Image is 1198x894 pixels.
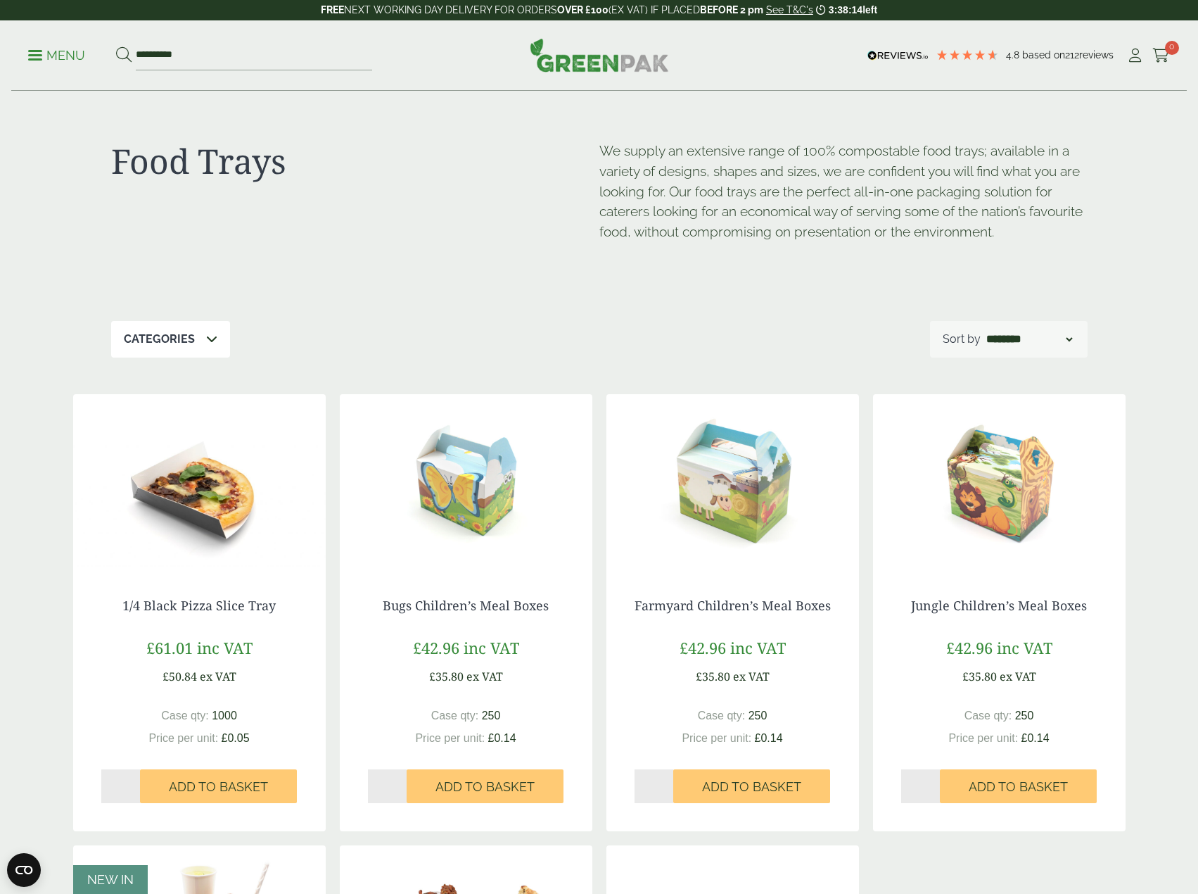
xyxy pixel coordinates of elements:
i: Cart [1152,49,1170,63]
img: Quarter Black Pizza Slice tray - food side (Large)[12078] [73,394,326,570]
button: Add to Basket [407,769,563,803]
span: Price per unit: [415,732,485,744]
span: 1000 [212,710,237,722]
button: Add to Basket [673,769,830,803]
select: Shop order [983,331,1075,348]
span: £50.84 [163,669,197,684]
span: Based on [1022,49,1065,61]
span: 4.8 [1006,49,1022,61]
span: £42.96 [946,637,993,658]
a: 1/4 Black Pizza Slice Tray [122,597,276,614]
span: Add to Basket [169,779,268,795]
p: Menu [28,47,85,64]
span: £35.80 [429,669,464,684]
span: ex VAT [466,669,503,684]
span: £61.01 [146,637,193,658]
span: Price per unit: [948,732,1018,744]
span: left [862,4,877,15]
a: See T&C's [766,4,813,15]
span: Add to Basket [702,779,801,795]
p: We supply an extensive range of 100% compostable food trays; available in a variety of designs, s... [599,141,1088,242]
span: inc VAT [997,637,1052,658]
span: NEW IN [87,872,134,887]
span: Case qty: [161,710,209,722]
img: GreenPak Supplies [530,38,669,72]
span: Add to Basket [435,779,535,795]
span: Price per unit: [148,732,218,744]
span: £42.96 [680,637,726,658]
p: Sort by [943,331,981,348]
span: Case qty: [698,710,746,722]
span: Case qty: [964,710,1012,722]
img: Bug Childrens Meal Box [340,394,592,570]
span: 250 [1015,710,1034,722]
span: £35.80 [962,669,997,684]
span: ex VAT [200,669,236,684]
button: Open CMP widget [7,853,41,887]
span: £0.14 [755,732,783,744]
a: 0 [1152,45,1170,66]
span: Case qty: [431,710,479,722]
span: £35.80 [696,669,730,684]
span: inc VAT [464,637,519,658]
span: 0 [1165,41,1179,55]
span: £0.14 [1021,732,1050,744]
strong: OVER £100 [557,4,608,15]
span: Price per unit: [682,732,751,744]
span: inc VAT [197,637,253,658]
span: Add to Basket [969,779,1068,795]
span: £0.05 [222,732,250,744]
span: ex VAT [733,669,770,684]
button: Add to Basket [940,769,1097,803]
button: Add to Basket [140,769,297,803]
p: Categories [124,331,195,348]
span: 250 [482,710,501,722]
a: Bugs Children’s Meal Boxes [383,597,549,614]
div: 4.79 Stars [936,49,999,61]
span: ex VAT [1000,669,1036,684]
span: £42.96 [413,637,459,658]
span: 3:38:14 [829,4,862,15]
span: £0.14 [488,732,516,744]
strong: FREE [321,4,344,15]
a: Jungle Children’s Meal Boxes [911,597,1087,614]
span: inc VAT [730,637,786,658]
i: My Account [1126,49,1144,63]
strong: BEFORE 2 pm [700,4,763,15]
img: REVIEWS.io [867,51,929,61]
img: Farmyard Childrens Meal Box [606,394,859,570]
span: 250 [748,710,767,722]
a: Menu [28,47,85,61]
a: Farmyard Children’s Meal Boxes [635,597,831,614]
img: Jungle Childrens Meal Box v2 [873,394,1126,570]
h1: Food Trays [111,141,599,182]
span: reviews [1079,49,1114,61]
span: 212 [1065,49,1079,61]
